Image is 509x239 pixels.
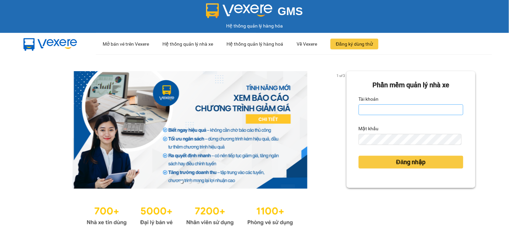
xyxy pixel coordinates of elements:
[17,33,84,55] img: mbUUG5Q.png
[396,157,426,167] span: Đăng nhập
[359,104,463,115] input: Tài khoản
[337,71,347,189] button: next slide / item
[297,33,317,55] div: Về Vexere
[162,33,213,55] div: Hệ thống quản lý nhà xe
[206,3,272,18] img: logo 2
[335,71,347,80] p: 1 of 3
[359,94,379,104] label: Tài khoản
[206,10,303,15] a: GMS
[359,80,463,90] div: Phần mềm quản lý nhà xe
[359,134,462,145] input: Mật khẩu
[189,181,191,183] li: slide item 2
[197,181,199,183] li: slide item 3
[181,181,183,183] li: slide item 1
[359,156,463,169] button: Đăng nhập
[87,202,293,228] img: Statistics.png
[278,5,303,17] span: GMS
[2,22,507,30] div: Hệ thống quản lý hàng hóa
[359,123,379,134] label: Mật khẩu
[336,40,373,48] span: Đăng ký dùng thử
[226,33,283,55] div: Hệ thống quản lý hàng hoá
[103,33,149,55] div: Mở bán vé trên Vexere
[330,39,378,49] button: Đăng ký dùng thử
[34,71,43,189] button: previous slide / item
